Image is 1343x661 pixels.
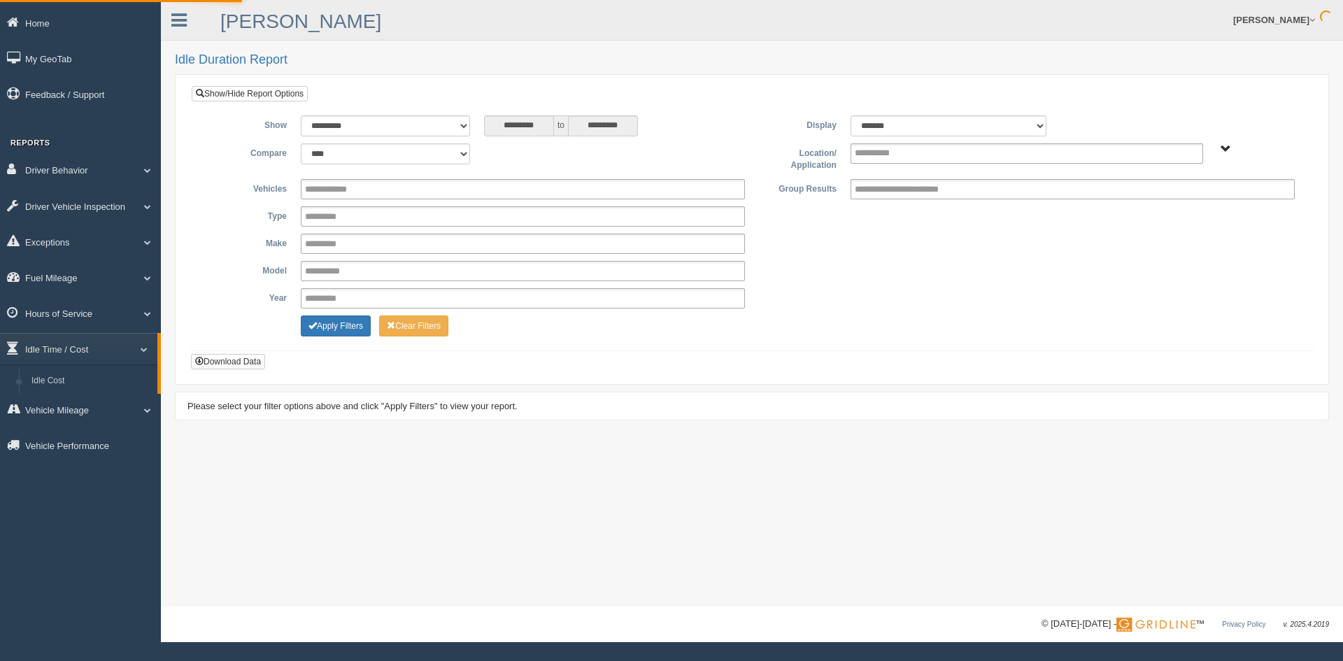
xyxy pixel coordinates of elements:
a: [PERSON_NAME] [220,10,381,32]
h2: Idle Duration Report [175,53,1329,67]
label: Show [202,115,294,132]
label: Group Results [752,179,844,196]
label: Type [202,206,294,223]
label: Display [752,115,844,132]
img: Gridline [1116,618,1195,632]
label: Compare [202,143,294,160]
span: Please select your filter options above and click "Apply Filters" to view your report. [187,401,518,411]
a: Show/Hide Report Options [192,86,308,101]
label: Year [202,288,294,305]
button: Download Data [191,354,265,369]
a: Idle Cost [25,369,157,394]
label: Model [202,261,294,278]
button: Change Filter Options [379,315,448,336]
span: v. 2025.4.2019 [1284,620,1329,628]
div: © [DATE]-[DATE] - ™ [1042,617,1329,632]
label: Make [202,234,294,250]
a: Privacy Policy [1222,620,1265,628]
label: Vehicles [202,179,294,196]
span: to [554,115,568,136]
button: Change Filter Options [301,315,371,336]
label: Location/ Application [752,143,844,172]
